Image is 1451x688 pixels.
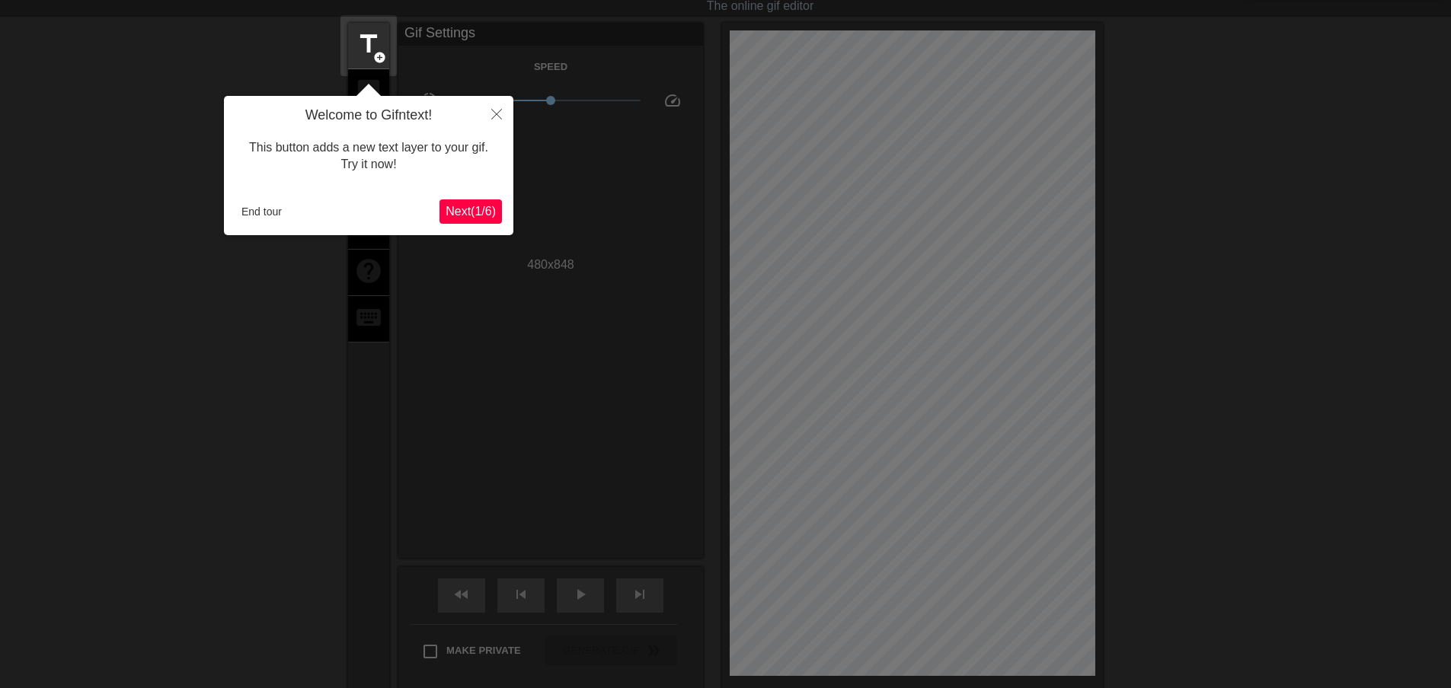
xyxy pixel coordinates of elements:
div: This button adds a new text layer to your gif. Try it now! [235,124,502,189]
h4: Welcome to Gifntext! [235,107,502,124]
button: Close [480,96,513,131]
button: Next [439,199,502,224]
span: Next ( 1 / 6 ) [446,205,496,218]
button: End tour [235,200,288,223]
